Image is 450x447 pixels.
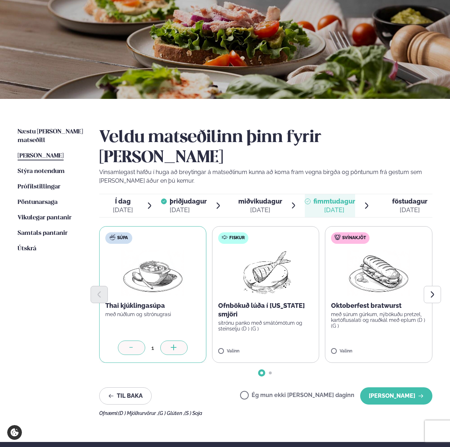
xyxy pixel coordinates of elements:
span: Prófílstillingar [18,184,60,190]
a: Útskrá [18,245,36,253]
img: pork.svg [335,234,340,240]
div: Ofnæmi: [99,410,432,416]
span: Súpa [117,235,128,241]
span: fimmtudagur [313,197,355,205]
p: sítrónu panko með smátómötum og steinselju (D ) (G ) [218,320,313,332]
a: Cookie settings [7,425,22,440]
a: Stýra notendum [18,167,65,176]
img: soup.svg [110,234,115,240]
a: Pöntunarsaga [18,198,58,207]
span: (G ) Glúten , [158,410,184,416]
span: Fiskur [229,235,245,241]
span: miðvikudagur [238,197,282,205]
span: föstudagur [392,197,427,205]
a: [PERSON_NAME] [18,152,64,160]
span: Samtals pantanir [18,230,68,236]
button: Next slide [424,286,441,303]
p: Thai kjúklingasúpa [105,301,200,310]
span: Go to slide 1 [260,371,263,374]
span: Stýra notendum [18,168,65,174]
span: (S ) Soja [184,410,202,416]
span: (D ) Mjólkurvörur , [118,410,158,416]
div: [DATE] [392,206,427,214]
span: Vikulegar pantanir [18,215,72,221]
a: Næstu [PERSON_NAME] matseðill [18,128,85,145]
p: með súrum gúrkum, nýbökuðu pretzel, kartöflusalati og rauðkál með eplum (D ) (G ) [331,311,426,329]
span: Útskrá [18,246,36,252]
span: [PERSON_NAME] [18,153,64,159]
a: Samtals pantanir [18,229,68,238]
p: Oktoberfest bratwurst [331,301,426,310]
img: Fish.png [234,250,298,296]
span: Í dag [113,197,133,206]
div: [DATE] [170,206,207,214]
span: Pöntunarsaga [18,199,58,205]
div: [DATE] [113,206,133,214]
a: Prófílstillingar [18,183,60,191]
span: Næstu [PERSON_NAME] matseðill [18,129,83,143]
div: 1 [145,344,160,352]
span: þriðjudagur [170,197,207,205]
img: Panini.png [347,250,410,296]
div: [DATE] [313,206,355,214]
h2: Veldu matseðilinn þinn fyrir [PERSON_NAME] [99,128,432,168]
img: fish.svg [222,234,228,240]
p: með núðlum og sítrónugrasi [105,311,200,317]
div: [DATE] [238,206,282,214]
button: Til baka [99,387,152,405]
p: Vinsamlegast hafðu í huga að breytingar á matseðlinum kunna að koma fram vegna birgða og pöntunum... [99,168,432,185]
p: Ofnbökuð lúða í [US_STATE] smjöri [218,301,313,319]
span: Go to slide 2 [269,371,272,374]
img: Soup.png [121,250,184,296]
button: Previous slide [91,286,108,303]
a: Vikulegar pantanir [18,214,72,222]
button: [PERSON_NAME] [360,387,432,405]
span: Svínakjöt [342,235,366,241]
